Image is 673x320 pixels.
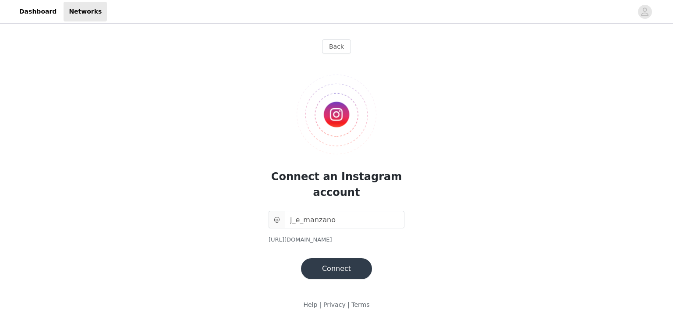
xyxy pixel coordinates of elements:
[347,301,350,308] span: |
[303,301,317,308] a: Help
[351,301,369,308] a: Terms
[285,211,404,228] input: Enter your Instagram username
[14,2,62,21] a: Dashboard
[641,5,649,19] div: avatar
[269,211,285,228] span: @
[319,301,322,308] span: |
[271,171,402,199] span: Connect an Instagram account
[297,75,377,155] img: Logo
[322,39,351,53] button: Back
[269,235,404,244] div: [URL][DOMAIN_NAME]
[301,258,372,279] button: Connect
[323,301,346,308] a: Privacy
[64,2,107,21] a: Networks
